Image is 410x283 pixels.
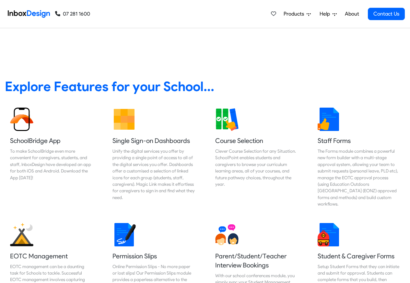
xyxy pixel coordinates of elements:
[112,223,136,246] img: 2022_01_18_icon_signature.svg
[284,10,307,18] span: Products
[215,223,239,246] img: 2022_01_13_icon_conversation.svg
[112,136,195,145] h5: Single Sign-on Dashboards
[318,223,341,246] img: 2022_01_13_icon_student_form.svg
[318,148,400,207] div: The Forms module combines a powerful new form builder with a multi-stage approval system, allowin...
[5,78,405,95] heading: Explore Features for your School...
[112,252,195,261] h5: Permission Slips
[10,148,92,181] div: To make SchoolBridge even more convenient for caregivers, students, and staff, InboxDesign have d...
[215,136,298,145] h5: Course Selection
[312,102,405,213] a: Staff Forms The Forms module combines a powerful new form builder with a multi-stage approval sys...
[317,7,339,20] a: Help
[318,252,400,261] h5: Student & Caregiver Forms
[320,10,333,18] span: Help
[215,148,298,187] div: Clever Course Selection for any Situation. SchoolPoint enables students and caregivers to browse ...
[10,108,33,131] img: 2022_01_13_icon_sb_app.svg
[281,7,313,20] a: Products
[215,108,239,131] img: 2022_01_13_icon_course_selection.svg
[210,102,303,213] a: Course Selection Clever Course Selection for any Situation. SchoolPoint enables students and care...
[10,136,92,145] h5: SchoolBridge App
[55,10,90,18] a: 07 281 1600
[368,8,405,20] a: Contact Us
[10,223,33,246] img: 2022_01_25_icon_eonz.svg
[343,7,361,20] a: About
[318,136,400,145] h5: Staff Forms
[5,102,98,213] a: SchoolBridge App To make SchoolBridge even more convenient for caregivers, students, and staff, I...
[112,148,195,201] div: Unify the digital services you offer by providing a single point of access to all of the digital ...
[10,252,92,261] h5: EOTC Management
[112,108,136,131] img: 2022_01_13_icon_grid.svg
[318,108,341,131] img: 2022_01_13_icon_thumbsup.svg
[107,102,200,213] a: Single Sign-on Dashboards Unify the digital services you offer by providing a single point of acc...
[215,252,298,270] h5: Parent/Student/Teacher Interview Bookings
